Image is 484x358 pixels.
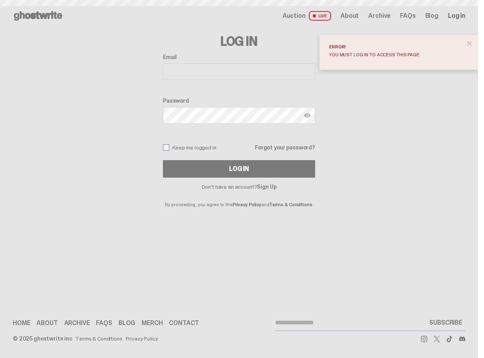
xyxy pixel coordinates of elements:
[163,144,216,151] label: Keep me logged in
[448,13,465,19] a: Log in
[255,145,315,150] a: Forgot your password?
[329,44,462,49] div: Error!
[233,201,261,208] a: Privacy Policy
[462,36,476,51] button: close
[163,160,315,178] button: Log In
[425,13,438,19] a: Blog
[96,320,112,326] a: FAQs
[75,336,122,341] a: Terms & Conditions
[126,336,158,341] a: Privacy Policy
[163,54,315,60] label: Email
[36,320,57,326] a: About
[270,201,312,208] a: Terms & Conditions
[169,320,199,326] a: Contact
[368,13,390,19] a: Archive
[142,320,163,326] a: Merch
[283,13,306,19] span: Auction
[257,183,276,190] a: Sign Up
[64,320,90,326] a: Archive
[163,184,315,190] p: Don't have an account?
[426,315,465,331] button: SUBSCRIBE
[13,336,72,341] div: © 2025 ghostwrite inc
[13,320,30,326] a: Home
[229,166,249,172] div: Log In
[329,52,462,57] div: You must log in to access this page.
[163,35,315,48] h3: Log In
[163,144,169,151] input: Keep me logged in
[283,11,331,21] a: Auction LIVE
[119,320,135,326] a: Blog
[341,13,359,19] a: About
[163,98,315,104] label: Password
[309,11,331,21] span: LIVE
[304,112,310,119] img: Show password
[163,190,315,207] p: By proceeding, you agree to the and .
[400,13,415,19] a: FAQs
